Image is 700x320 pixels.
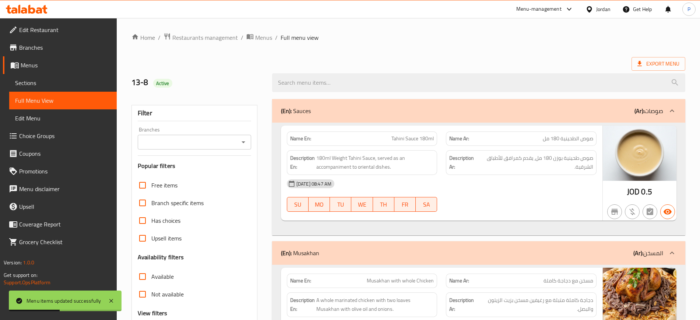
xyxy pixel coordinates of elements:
[15,78,111,87] span: Sections
[316,154,434,172] span: 180ml Weight Tahini Sauce, served as an accompaniment to oriental dishes.
[544,277,593,285] span: مسخن مع دجاجة كاملة
[3,127,117,145] a: Choice Groups
[163,33,238,42] a: Restaurants management
[419,199,434,210] span: SA
[316,296,434,314] span: A whole marinated chicken with two loaves Musakhan with olive oil and onions.
[151,216,180,225] span: Has choices
[596,5,611,13] div: Jordan
[4,258,22,267] span: Version:
[3,180,117,198] a: Menu disclaimer
[480,296,593,314] span: دجاجة كاملة متبلة مع رغيفين مسخن بزيت الزيتون والبصل.
[687,5,690,13] span: P
[275,33,278,42] li: /
[151,272,174,281] span: Available
[19,167,111,176] span: Promotions
[3,162,117,180] a: Promotions
[19,149,111,158] span: Coupons
[330,197,351,212] button: TU
[367,277,434,285] span: Musakhan with whole Chicken
[632,57,685,71] span: Export Menu
[3,198,117,215] a: Upsell
[158,33,161,42] li: /
[397,199,413,210] span: FR
[153,80,172,87] span: Active
[637,59,679,68] span: Export Menu
[290,135,311,143] strong: Name En:
[9,92,117,109] a: Full Menu View
[312,199,327,210] span: MO
[27,297,101,305] div: Menu items updated successfully
[151,198,204,207] span: Branch specific items
[281,106,311,115] p: Sauces
[19,25,111,34] span: Edit Restaurant
[15,114,111,123] span: Edit Menu
[449,154,478,172] strong: Description Ar:
[241,33,243,42] li: /
[272,241,685,265] div: (En): Musakhan(Ar):المسخن
[281,249,319,257] p: Musakhan
[449,135,469,143] strong: Name Ar:
[633,247,643,259] b: (Ar):
[15,96,111,105] span: Full Menu View
[23,258,34,267] span: 1.0.0
[293,180,334,187] span: [DATE] 08:47 AM
[287,197,309,212] button: SU
[138,162,251,170] h3: Popular filters
[607,204,622,219] button: Not branch specific item
[290,277,311,285] strong: Name En:
[151,181,177,190] span: Free items
[516,5,562,14] div: Menu-management
[255,33,272,42] span: Menus
[373,197,394,212] button: TH
[625,204,640,219] button: Purchased item
[394,197,416,212] button: FR
[272,123,685,235] div: (En): Sauces(Ar):صوصات
[3,215,117,233] a: Coverage Report
[416,197,437,212] button: SA
[131,33,155,42] a: Home
[543,135,593,143] span: صوص الطحينية 180 مل
[309,197,330,212] button: MO
[19,220,111,229] span: Coverage Report
[272,99,685,123] div: (En): Sauces(Ar):صوصات
[281,247,292,259] b: (En):
[603,126,676,181] img: %D8%B5%D9%88%D8%B5_%D8%A7%D9%84%D8%B7%D8%AD%D9%8A%D9%86%D9%8A%D8%A9_180_%D9%85%D9%846389068750944...
[19,184,111,193] span: Menu disclaimer
[4,278,50,287] a: Support.OpsPlatform
[131,77,263,88] h2: 13-8
[3,233,117,251] a: Grocery Checklist
[138,105,251,121] div: Filter
[153,79,172,88] div: Active
[3,21,117,39] a: Edit Restaurant
[449,296,478,314] strong: Description Ar:
[151,290,184,299] span: Not available
[281,105,292,116] b: (En):
[172,33,238,42] span: Restaurants management
[246,33,272,42] a: Menus
[354,199,370,210] span: WE
[281,33,319,42] span: Full menu view
[131,33,685,42] nav: breadcrumb
[238,137,249,147] button: Open
[627,184,640,199] span: JOD
[633,249,663,257] p: المسخن
[3,56,117,74] a: Menus
[138,309,168,317] h3: View filters
[351,197,373,212] button: WE
[19,238,111,246] span: Grocery Checklist
[660,204,675,219] button: Available
[290,154,315,172] strong: Description En:
[391,135,434,143] span: Tahini Sauce 180ml
[290,296,315,314] strong: Description En:
[9,109,117,127] a: Edit Menu
[3,39,117,56] a: Branches
[151,234,182,243] span: Upsell items
[4,270,38,280] span: Get support on:
[138,253,184,261] h3: Availability filters
[479,154,593,172] span: صوص طحينية بوزن 180 مل، يقدم كمرافق للأطباق الشرقية.
[290,199,306,210] span: SU
[634,105,644,116] b: (Ar):
[634,106,663,115] p: صوصات
[9,74,117,92] a: Sections
[643,204,657,219] button: Not has choices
